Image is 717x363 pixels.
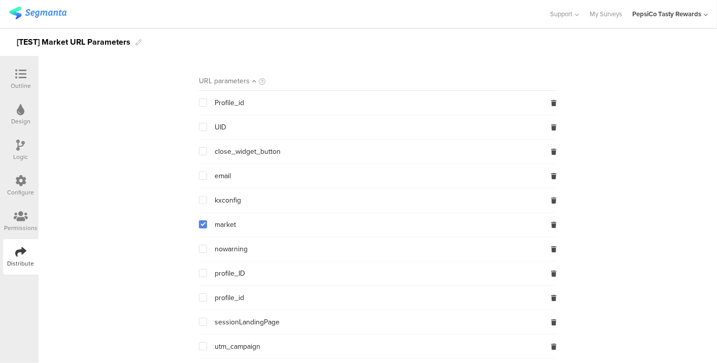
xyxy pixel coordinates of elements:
[8,259,35,268] div: Distribute
[632,9,701,19] div: PepsiCo Tasty Rewards
[252,77,256,85] i: Sort
[14,152,28,161] div: Logic
[215,245,248,253] span: nowarning
[11,81,31,90] div: Outline
[215,148,281,156] span: close_widget_button
[11,117,30,126] div: Design
[215,99,244,107] span: Profile_id
[215,123,226,131] span: UID
[215,318,280,326] span: sessionLandingPage
[9,7,66,19] img: segmanta logo
[215,294,244,302] span: profile_id
[551,9,573,19] span: Support
[17,34,130,50] div: [TEST] Market URL Parameters
[215,172,231,180] span: email
[215,221,236,229] span: market
[215,196,241,205] span: kxconfig
[199,76,250,86] div: URL parameters
[4,223,38,233] div: Permissions
[215,270,245,278] span: profile_ID
[215,343,260,351] span: utm_campaign
[8,188,35,197] div: Configure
